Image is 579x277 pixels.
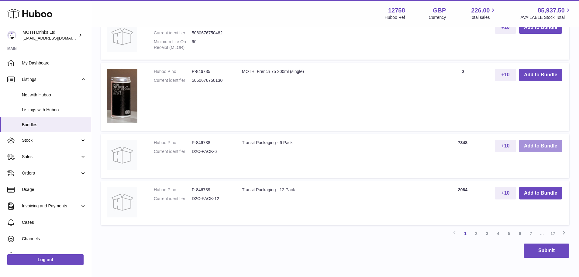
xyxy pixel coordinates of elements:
a: 7 [526,228,536,239]
td: 0 [437,15,489,60]
a: 17 [547,228,558,239]
dd: P-846739 [192,187,230,193]
a: Log out [7,254,84,265]
span: Not with Huboo [22,92,86,98]
span: Cases [22,220,86,225]
dt: Minimum Life On Receipt (MLOR) [154,39,192,50]
span: 85,937.50 [538,6,565,15]
td: 0 [437,63,489,131]
span: Listings with Huboo [22,107,86,113]
dt: Huboo P no [154,69,192,74]
td: 2064 [437,181,489,225]
a: 226.00 Total sales [470,6,497,20]
img: Transit Packaging - 12 Pack [107,187,137,217]
button: +10 [495,187,516,199]
dd: 5060676750482 [192,30,230,36]
div: Huboo Ref [385,15,405,20]
span: Channels [22,236,86,242]
span: [EMAIL_ADDRESS][DOMAIN_NAME] [22,36,89,40]
div: MOTH Drinks Ltd [22,29,77,41]
span: ... [536,228,547,239]
span: Usage [22,187,86,192]
button: +10 [495,21,516,34]
span: Bundles [22,122,86,128]
a: 4 [493,228,504,239]
a: 5 [504,228,515,239]
span: Listings [22,77,80,82]
button: Submit [524,244,569,258]
td: Transit Packaging - 12 Pack [236,181,437,225]
button: Add to Bundle [519,21,562,34]
td: MOTH: Aperitivo Spritz 200ml (single) [236,15,437,60]
dd: D2C-PACK-6 [192,149,230,154]
span: Settings [22,252,86,258]
span: Orders [22,170,80,176]
a: 3 [482,228,493,239]
button: +10 [495,69,516,81]
strong: GBP [433,6,446,15]
button: Add to Bundle [519,140,562,152]
dt: Huboo P no [154,187,192,193]
a: 6 [515,228,526,239]
img: MOTH: French 75 200ml (single) [107,69,137,123]
button: Add to Bundle [519,187,562,199]
a: 1 [460,228,471,239]
a: 85,937.50 AVAILABLE Stock Total [520,6,572,20]
span: Stock [22,137,80,143]
div: Currency [429,15,446,20]
span: Invoicing and Payments [22,203,80,209]
button: +10 [495,140,516,152]
img: MOTH: Aperitivo Spritz 200ml (single) [107,21,137,52]
span: AVAILABLE Stock Total [520,15,572,20]
a: 2 [471,228,482,239]
button: Add to Bundle [519,69,562,81]
span: Total sales [470,15,497,20]
span: My Dashboard [22,60,86,66]
img: orders@mothdrinks.com [7,31,16,40]
span: Sales [22,154,80,160]
dd: 90 [192,39,230,50]
dd: P-846735 [192,69,230,74]
img: Transit Packaging - 6 Pack [107,140,137,170]
td: Transit Packaging - 6 Pack [236,134,437,178]
dd: 5060676750130 [192,78,230,83]
dt: Current identifier [154,149,192,154]
span: 226.00 [471,6,490,15]
dt: Huboo P no [154,140,192,146]
dt: Current identifier [154,78,192,83]
dd: P-846738 [192,140,230,146]
td: MOTH: French 75 200ml (single) [236,63,437,131]
td: 7348 [437,134,489,178]
strong: 12758 [388,6,405,15]
dd: D2C-PACK-12 [192,196,230,202]
dt: Current identifier [154,30,192,36]
dt: Current identifier [154,196,192,202]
